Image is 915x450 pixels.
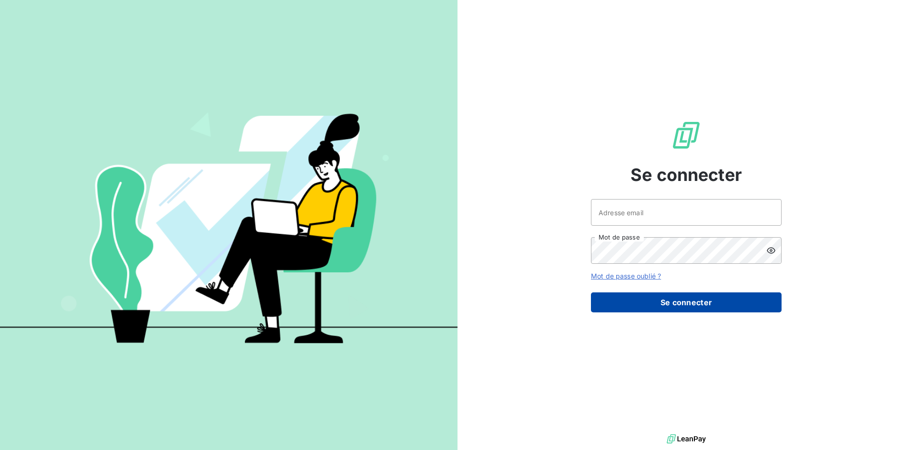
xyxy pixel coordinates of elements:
[667,432,706,446] img: logo
[591,272,661,280] a: Mot de passe oublié ?
[591,292,782,312] button: Se connecter
[591,199,782,226] input: placeholder
[671,120,701,150] img: Logo LeanPay
[630,162,742,188] span: Se connecter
